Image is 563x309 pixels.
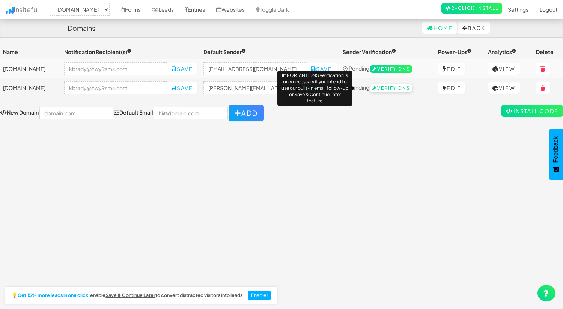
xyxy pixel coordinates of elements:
h2: 💡 enable to convert distracted visitors into leads [12,293,242,298]
button: Feedback - Show survey [549,129,563,180]
span: ⦿ Pending [343,84,369,91]
h4: Domains [68,24,95,32]
img: icon.png [6,7,14,14]
span: ⦿ Pending [343,65,369,72]
input: domain.com [39,107,113,119]
input: hi@example.com [203,62,307,75]
span: Sender Verification [343,48,396,55]
a: Edit [438,63,465,75]
button: Save [167,63,197,75]
input: hi@example.com [203,81,307,94]
div: IMPORTANT: DNS verification is only necessary if you intend to use our built-in email follow-up o... [277,71,352,106]
a: Install Code [501,105,563,117]
input: hi@domain.com [154,107,228,119]
a: View [488,63,520,75]
button: Save [306,63,337,75]
u: Save & Continue Later [105,292,155,298]
button: Enable! [248,291,271,300]
label: Default Email [114,109,153,116]
a: View [488,82,520,94]
span: Verify DNS [370,84,412,92]
input: kbrady@hwy9sms.com [64,81,167,94]
button: Save [167,82,197,94]
a: Verify DNSIMPORTANT: DNS verification is only necessary if you intend to use our built-in email f... [370,84,412,91]
a: Save & Continue Later [105,293,155,298]
th: Delete [533,45,563,59]
a: Verify DNS [370,65,412,72]
button: Back [458,22,490,34]
a: Home [422,22,457,34]
strong: Get 15% more leads in one click: [18,293,90,298]
span: Notification Recipient(s) [64,48,131,55]
span: Feedback [552,136,559,163]
a: Edit [438,82,465,94]
span: Power-Ups [438,48,471,55]
span: Verify DNS [370,65,412,73]
input: kbrady@hwy9sms.com [64,62,167,75]
span: Default Sender [203,48,246,55]
span: Analytics [488,48,516,55]
a: 2-Click Install [441,3,502,14]
button: Add [229,105,264,121]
